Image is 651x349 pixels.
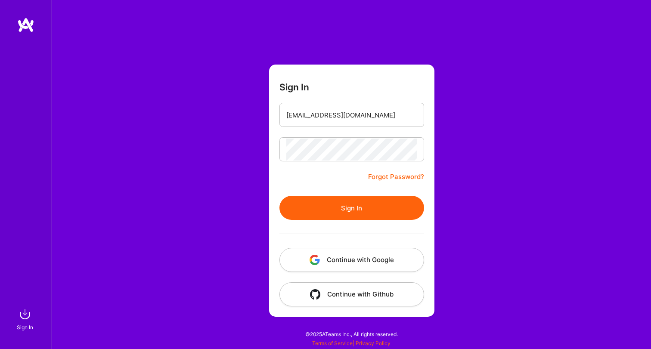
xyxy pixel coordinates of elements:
[52,323,651,345] div: © 2025 ATeams Inc., All rights reserved.
[310,289,320,300] img: icon
[279,282,424,306] button: Continue with Github
[356,340,391,346] a: Privacy Policy
[310,255,320,265] img: icon
[279,196,424,220] button: Sign In
[312,340,353,346] a: Terms of Service
[279,248,424,272] button: Continue with Google
[16,306,34,323] img: sign in
[17,17,34,33] img: logo
[312,340,391,346] span: |
[279,82,309,93] h3: Sign In
[286,104,417,126] input: Email...
[18,306,34,332] a: sign inSign In
[17,323,33,332] div: Sign In
[368,172,424,182] a: Forgot Password?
